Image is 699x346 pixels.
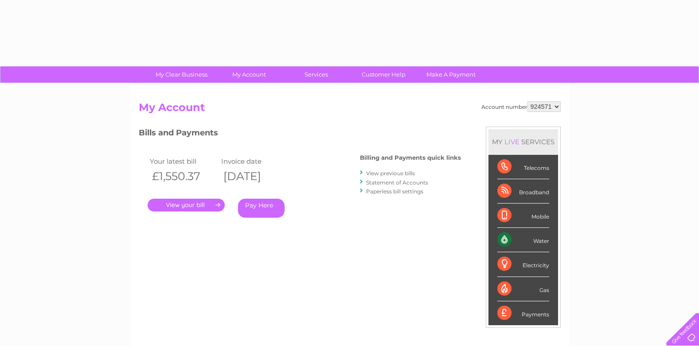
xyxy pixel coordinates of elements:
a: Pay Here [238,199,285,218]
a: Paperless bill settings [366,188,423,195]
div: Gas [497,277,549,301]
a: My Clear Business [145,66,218,83]
div: MY SERVICES [488,129,558,154]
td: Invoice date [219,155,290,167]
a: . [148,199,225,211]
div: Water [497,228,549,252]
th: [DATE] [219,167,290,185]
div: LIVE [503,138,521,146]
div: Payments [497,301,549,325]
h2: My Account [139,101,561,118]
div: Account number [481,101,561,112]
h3: Bills and Payments [139,127,461,142]
a: View previous bills [366,170,415,177]
a: Make A Payment [414,66,488,83]
a: My Account [212,66,285,83]
td: Your latest bill [148,155,219,167]
div: Broadband [497,179,549,204]
a: Customer Help [347,66,420,83]
th: £1,550.37 [148,167,219,185]
a: Services [280,66,353,83]
h4: Billing and Payments quick links [360,154,461,161]
div: Electricity [497,252,549,277]
a: Statement of Accounts [366,179,428,186]
div: Telecoms [497,155,549,179]
div: Mobile [497,204,549,228]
